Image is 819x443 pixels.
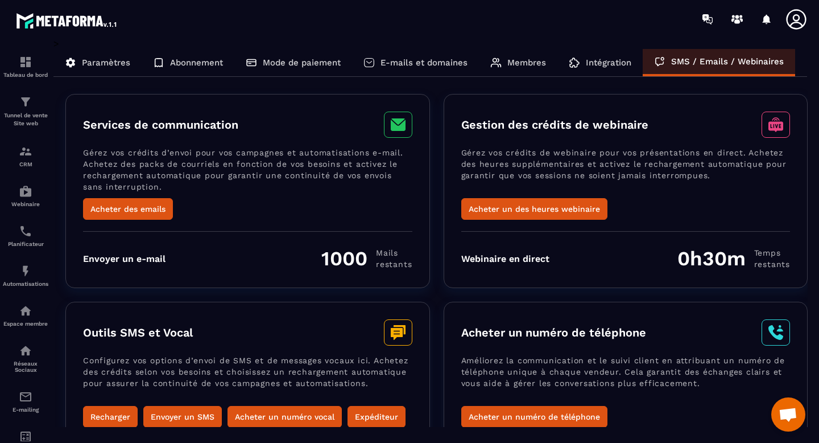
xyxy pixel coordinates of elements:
[3,335,48,382] a: social-networksocial-networkRéseaux Sociaux
[3,360,48,373] p: Réseaux Sociaux
[3,161,48,167] p: CRM
[677,247,790,270] div: 0h30m
[3,136,48,176] a: formationformationCRM
[754,259,790,270] span: restants
[321,247,412,270] div: 1000
[3,87,48,136] a: formationformationTunnel de vente Site web
[19,304,32,318] img: automations
[461,118,648,132] h3: Gestion des crédits de webinaire
[3,382,48,421] a: emailemailE-mailing
[19,145,32,158] img: formation
[83,198,173,220] button: Acheter des emails
[263,58,341,68] p: Mode de paiement
[19,184,32,198] img: automations
[376,247,412,259] span: Mails
[3,112,48,128] p: Tunnel de vente Site web
[3,296,48,335] a: automationsautomationsEspace membre
[461,198,607,220] button: Acheter un des heures webinaire
[671,56,784,67] p: SMS / Emails / Webinaires
[19,95,32,109] img: formation
[461,355,791,406] p: Améliorez la communication et le suivi client en attribuant un numéro de téléphone unique à chaqu...
[19,344,32,358] img: social-network
[3,256,48,296] a: automationsautomationsAutomatisations
[3,47,48,87] a: formationformationTableau de bord
[461,406,607,428] button: Acheter un numéro de téléphone
[170,58,223,68] p: Abonnement
[19,224,32,238] img: scheduler
[461,326,646,339] h3: Acheter un numéro de téléphone
[461,147,791,198] p: Gérez vos crédits de webinaire pour vos présentations en direct. Achetez des heures supplémentair...
[586,58,631,68] p: Intégration
[227,406,342,428] button: Acheter un numéro vocal
[3,72,48,78] p: Tableau de bord
[3,407,48,413] p: E-mailing
[3,216,48,256] a: schedulerschedulerPlanificateur
[83,355,412,406] p: Configurez vos options d’envoi de SMS et de messages vocaux ici. Achetez des crédits selon vos be...
[83,147,412,198] p: Gérez vos crédits d’envoi pour vos campagnes et automatisations e-mail. Achetez des packs de cour...
[19,264,32,278] img: automations
[3,281,48,287] p: Automatisations
[348,406,406,428] button: Expéditeur
[3,321,48,327] p: Espace membre
[461,253,549,264] div: Webinaire en direct
[19,390,32,404] img: email
[83,253,166,264] div: Envoyer un e-mail
[143,406,222,428] button: Envoyer un SMS
[3,201,48,207] p: Webinaire
[771,397,805,432] div: Ouvrir le chat
[3,241,48,247] p: Planificateur
[83,326,193,339] h3: Outils SMS et Vocal
[19,55,32,69] img: formation
[380,58,468,68] p: E-mails et domaines
[83,406,138,428] button: Recharger
[754,247,790,259] span: Temps
[16,10,118,31] img: logo
[83,118,238,132] h3: Services de communication
[507,58,546,68] p: Membres
[82,58,130,68] p: Paramètres
[376,259,412,270] span: restants
[3,176,48,216] a: automationsautomationsWebinaire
